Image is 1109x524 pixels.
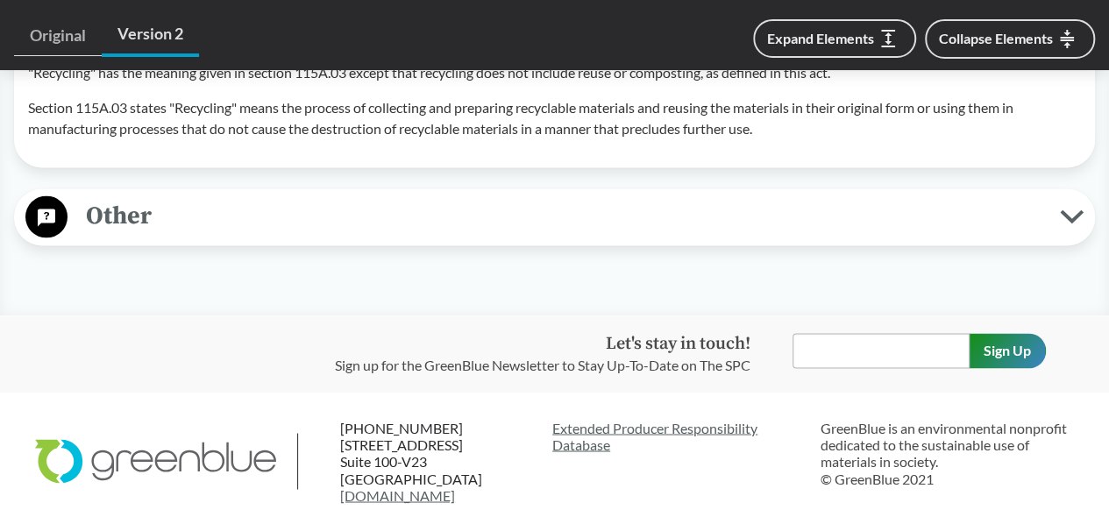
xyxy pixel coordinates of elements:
p: [PHONE_NUMBER] [STREET_ADDRESS] Suite 100-V23 [GEOGRAPHIC_DATA] [340,419,552,503]
a: Version 2 [102,14,199,57]
strong: Let's stay in touch! [606,333,750,355]
input: Sign Up [969,333,1046,368]
p: Sign up for the GreenBlue Newsletter to Stay Up-To-Date on The SPC [335,354,750,375]
span: Other [68,196,1060,236]
button: Collapse Elements [925,19,1095,59]
p: "Recycling" has the meaning given in section 115A.03 except that recycling does not include reuse... [28,62,1081,83]
button: Other [20,195,1089,239]
p: Section 115A.03 states "Recycling" means the process of collecting and preparing recyclable mater... [28,97,1081,139]
a: [DOMAIN_NAME] [340,486,455,503]
a: Extended Producer ResponsibilityDatabase [552,419,807,452]
a: Original [14,16,102,56]
p: GreenBlue is an environmental nonprofit dedicated to the sustainable use of materials in society.... [821,419,1075,486]
button: Expand Elements [753,19,916,58]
